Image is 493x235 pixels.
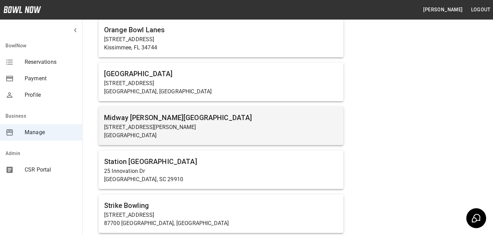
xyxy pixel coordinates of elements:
[3,6,41,13] img: logo
[25,128,77,137] span: Manage
[104,123,338,131] p: [STREET_ADDRESS][PERSON_NAME]
[104,219,338,227] p: 87700 [GEOGRAPHIC_DATA], [GEOGRAPHIC_DATA]
[104,175,338,184] p: [GEOGRAPHIC_DATA], SC 29910
[104,112,338,123] h6: Midway [PERSON_NAME][GEOGRAPHIC_DATA]
[104,156,338,167] h6: Station [GEOGRAPHIC_DATA]
[420,3,465,16] button: [PERSON_NAME]
[104,44,338,52] p: Kissimmee, FL 34744
[25,74,77,83] span: Payment
[104,200,338,211] h6: Strike Bowling
[104,167,338,175] p: 25 Innovation Dr
[25,166,77,174] span: CSR Portal
[104,24,338,35] h6: Orange Bowl Lanes
[468,3,493,16] button: Logout
[25,91,77,99] span: Profile
[104,35,338,44] p: [STREET_ADDRESS]
[104,68,338,79] h6: [GEOGRAPHIC_DATA]
[25,58,77,66] span: Reservations
[104,211,338,219] p: [STREET_ADDRESS]
[104,79,338,87] p: [STREET_ADDRESS]
[104,131,338,140] p: [GEOGRAPHIC_DATA]
[104,87,338,96] p: [GEOGRAPHIC_DATA], [GEOGRAPHIC_DATA]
